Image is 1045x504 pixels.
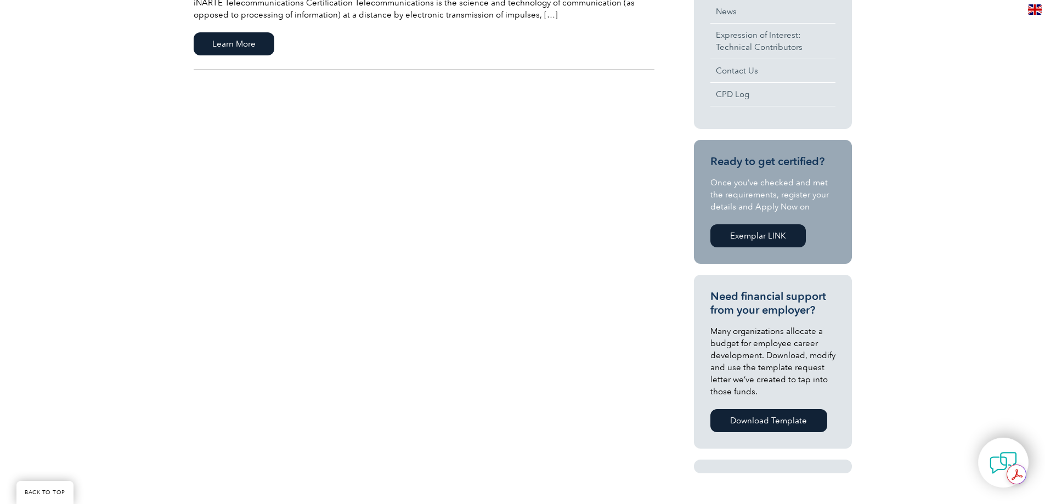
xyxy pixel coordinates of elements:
[710,224,806,247] a: Exemplar LINK
[710,409,827,432] a: Download Template
[710,155,835,168] h3: Ready to get certified?
[710,290,835,317] h3: Need financial support from your employer?
[990,449,1017,477] img: contact-chat.png
[710,325,835,398] p: Many organizations allocate a budget for employee career development. Download, modify and use th...
[16,481,74,504] a: BACK TO TOP
[710,59,835,82] a: Contact Us
[1028,4,1042,15] img: en
[710,24,835,59] a: Expression of Interest:Technical Contributors
[710,177,835,213] p: Once you’ve checked and met the requirements, register your details and Apply Now on
[194,32,274,55] span: Learn More
[710,83,835,106] a: CPD Log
